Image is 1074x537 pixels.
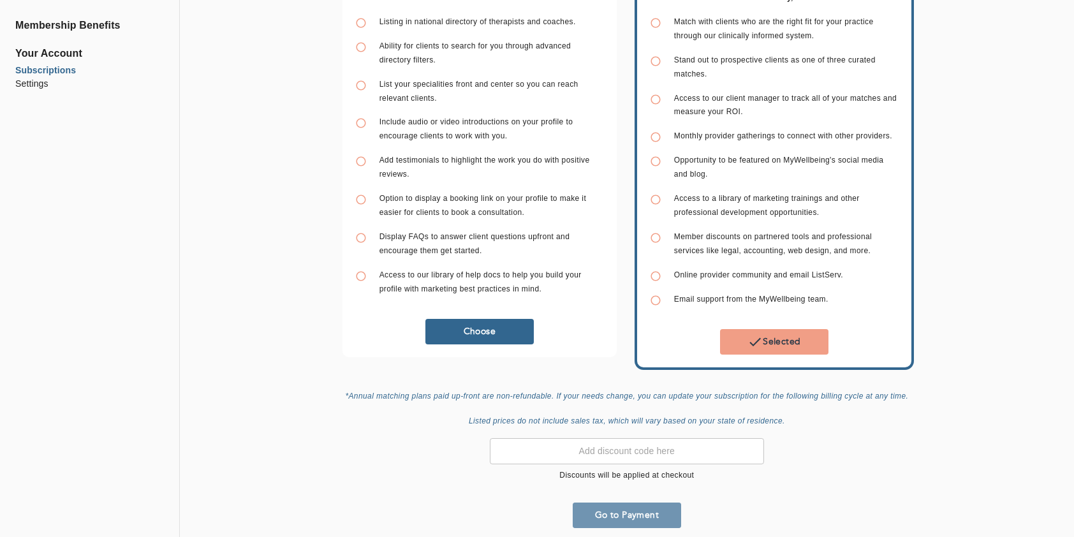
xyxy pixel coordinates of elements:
span: List your specialities front and center so you can reach relevant clients. [379,80,578,103]
span: Access to a library of marketing trainings and other professional development opportunities. [674,194,860,217]
button: Choose [425,319,534,344]
a: Membership Benefits [15,18,164,33]
input: Add discount code here [490,438,764,464]
span: Add testimonials to highlight the work you do with positive reviews. [379,156,590,179]
span: Opportunity to be featured on MyWellbeing's social media and blog. [674,156,884,179]
span: Include audio or video introductions on your profile to encourage clients to work with you. [379,117,573,140]
span: Stand out to prospective clients as one of three curated matches. [674,55,876,78]
button: Selected [720,329,828,355]
span: Access to our library of help docs to help you build your profile with marketing best practices i... [379,270,582,293]
i: *Annual matching plans paid up-front are non-refundable. If your needs change, you can update you... [345,392,908,426]
span: Member discounts on partnered tools and professional services like legal, accounting, web design,... [674,232,872,255]
span: Go to Payment [578,509,676,521]
button: Go to Payment [573,503,681,528]
span: Display FAQs to answer client questions upfront and encourage them get started. [379,232,570,255]
span: Selected [725,334,823,349]
span: Email support from the MyWellbeing team. [674,295,828,304]
span: Access to our client manager to track all of your matches and measure your ROI. [674,94,897,117]
a: Settings [15,77,164,91]
span: Online provider community and email ListServ. [674,270,843,279]
a: Subscriptions [15,64,164,77]
span: Monthly provider gatherings to connect with other providers. [674,131,892,140]
p: Discounts will be applied at checkout [559,469,694,482]
span: Option to display a booking link on your profile to make it easier for clients to book a consulta... [379,194,586,217]
span: Your Account [15,46,164,61]
span: Choose [430,325,529,337]
span: Listing in national directory of therapists and coaches. [379,17,576,26]
span: Ability for clients to search for you through advanced directory filters. [379,41,571,64]
span: Match with clients who are the right fit for your practice through our clinically informed system. [674,17,874,40]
